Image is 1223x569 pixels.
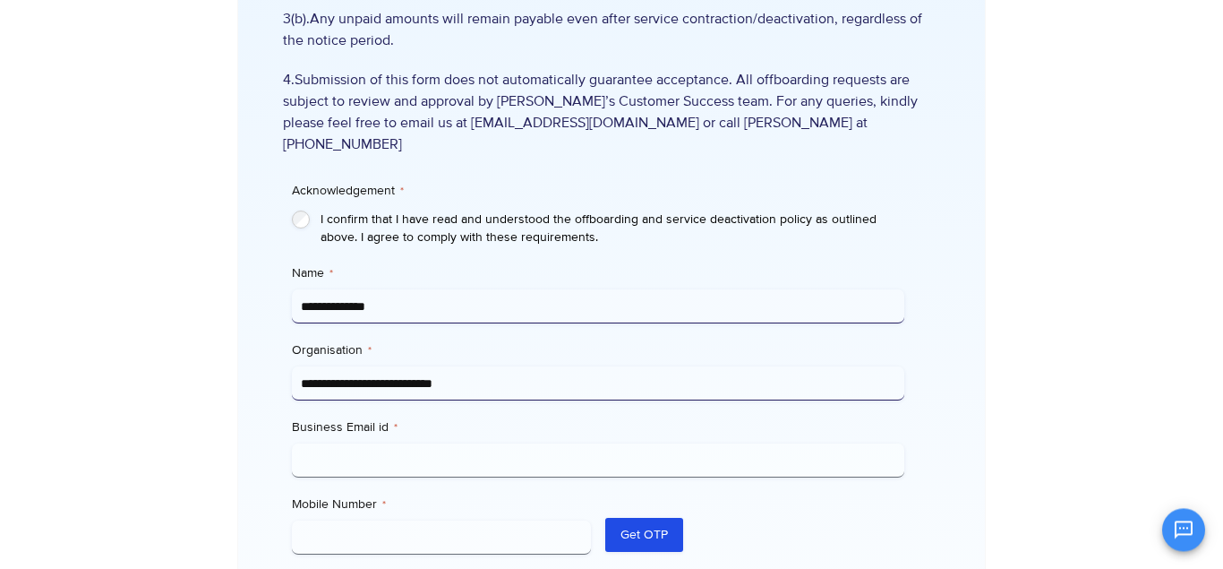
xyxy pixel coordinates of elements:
[605,518,683,552] button: Get OTP
[292,496,591,513] label: Mobile Number
[1162,508,1205,551] button: Open chat
[321,211,903,246] label: I confirm that I have read and understood the offboarding and service deactivation policy as outl...
[283,69,939,155] span: 4.Submission of this form does not automatically guarantee acceptance. All offboarding requests a...
[292,418,903,436] label: Business Email id
[292,264,903,282] label: Name
[292,341,903,359] label: Organisation
[292,182,404,200] legend: Acknowledgement
[283,8,939,51] span: 3(b).Any unpaid amounts will remain payable even after service contraction/deactivation, regardle...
